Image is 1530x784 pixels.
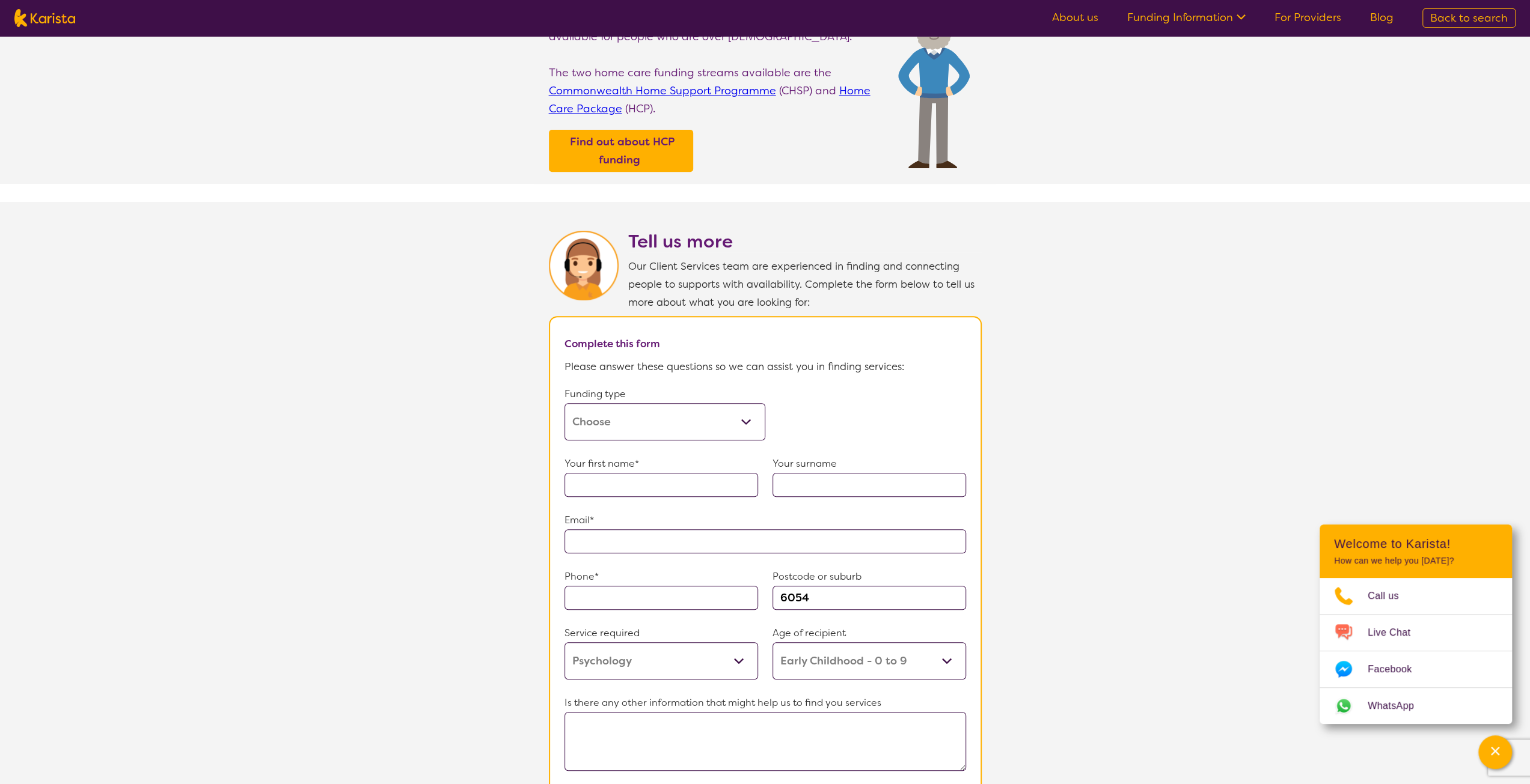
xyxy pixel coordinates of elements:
span: Back to search [1430,11,1508,25]
p: Postcode or suburb [773,568,966,586]
p: Phone* [565,568,758,586]
img: Karista logo [14,9,75,27]
a: Blog [1370,10,1394,25]
p: Is there any other information that might help us to find you services [565,694,966,712]
h2: Tell us more [628,231,982,252]
p: Please answer these questions so we can assist you in finding services: [565,357,966,375]
a: Back to search [1422,8,1516,28]
p: Email* [565,511,966,529]
span: Live Chat [1368,624,1425,642]
button: Channel Menu [1478,735,1512,769]
p: How can we help you [DATE]? [1334,556,1498,566]
ul: Choose channel [1320,578,1512,724]
a: Funding Information [1127,10,1246,25]
a: Web link opens in a new tab. [1320,688,1512,724]
span: Call us [1368,587,1413,605]
b: Find out about HCP funding [570,135,675,167]
p: The two home care funding streams available are the (CHSP) and (HCP). [549,64,886,118]
p: Our Client Services team are experienced in finding and connecting people to supports with availa... [628,257,982,311]
h2: Welcome to Karista! [1334,536,1498,551]
p: Your first name* [565,455,758,473]
a: Commonwealth Home Support Programme [549,84,776,98]
p: Service required [565,624,758,642]
span: WhatsApp [1368,697,1428,715]
a: Find out about HCP funding [552,133,690,169]
img: Karista Client Service [549,231,619,300]
p: Funding type [565,385,765,403]
p: Your surname [773,455,966,473]
b: Complete this form [565,337,660,350]
p: Age of recipient [773,624,966,642]
a: For Providers [1274,10,1341,25]
div: Channel Menu [1320,524,1512,724]
a: About us [1052,10,1098,25]
span: Facebook [1368,660,1426,678]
